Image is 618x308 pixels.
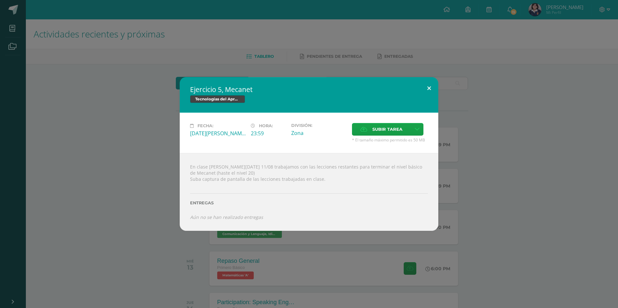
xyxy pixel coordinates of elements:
span: Fecha: [197,123,213,128]
span: Hora: [259,123,273,128]
span: * El tamaño máximo permitido es 50 MB [352,137,428,143]
div: [DATE][PERSON_NAME] [190,130,246,137]
span: Subir tarea [372,123,402,135]
h2: Ejercicio 5, Mecanet [190,85,428,94]
span: Tecnologías del Aprendizaje y la Comunicación [190,95,245,103]
i: Aún no se han realizado entregas [190,214,263,220]
div: Zona [291,129,347,137]
div: En clase [PERSON_NAME][DATE] 11/08 trabajamos con las lecciones restantes para terminar el nivel ... [180,153,438,231]
label: Entregas [190,200,428,205]
button: Close (Esc) [420,77,438,99]
label: División: [291,123,347,128]
div: 23:59 [251,130,286,137]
